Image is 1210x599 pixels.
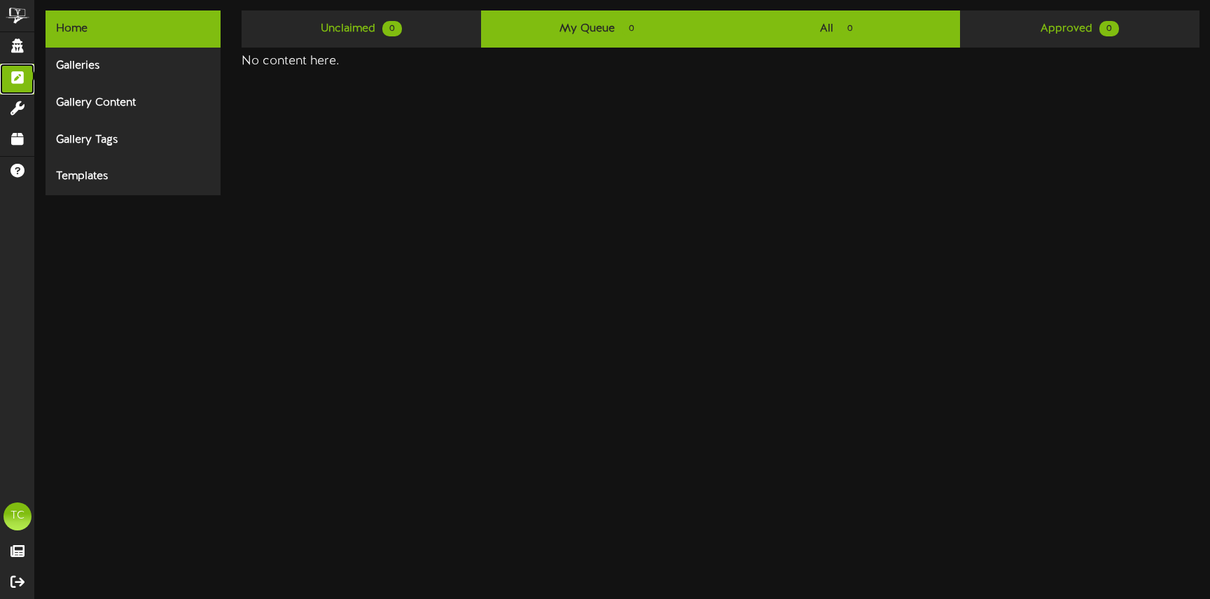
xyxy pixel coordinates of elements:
[622,21,641,36] span: 0
[840,21,860,36] span: 0
[46,85,221,122] div: Gallery Content
[242,55,1199,69] h4: No content here.
[721,10,960,48] a: All
[382,21,402,36] span: 0
[46,158,221,195] div: Templates
[1099,21,1119,36] span: 0
[4,502,32,530] div: TC
[960,10,1199,48] a: Approved
[481,10,721,48] a: My Queue
[242,10,481,48] a: Unclaimed
[46,10,221,48] div: Home
[46,122,221,159] div: Gallery Tags
[46,48,221,85] div: Galleries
